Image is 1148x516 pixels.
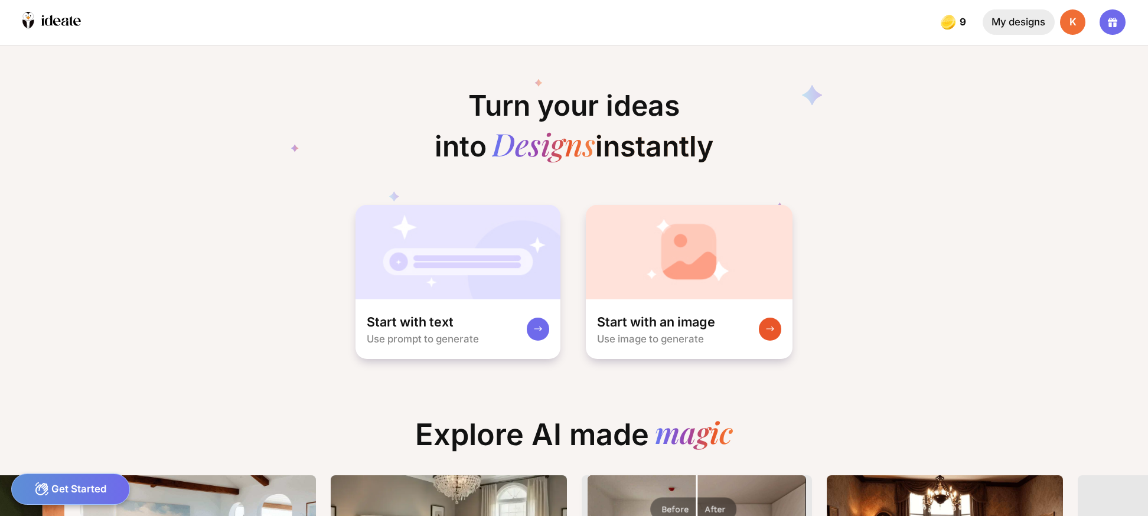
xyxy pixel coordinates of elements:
div: Use image to generate [597,333,704,345]
div: magic [655,417,733,452]
div: K [1060,9,1085,35]
div: My designs [983,9,1055,35]
div: Start with an image [597,313,715,331]
div: Start with text [367,313,454,331]
div: Explore AI made [404,417,744,463]
img: startWithTextCardBg.jpg [356,205,561,299]
div: Get Started [11,473,130,505]
img: startWithImageCardBg.jpg [586,205,793,299]
div: Use prompt to generate [367,333,479,345]
span: 9 [960,17,968,28]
